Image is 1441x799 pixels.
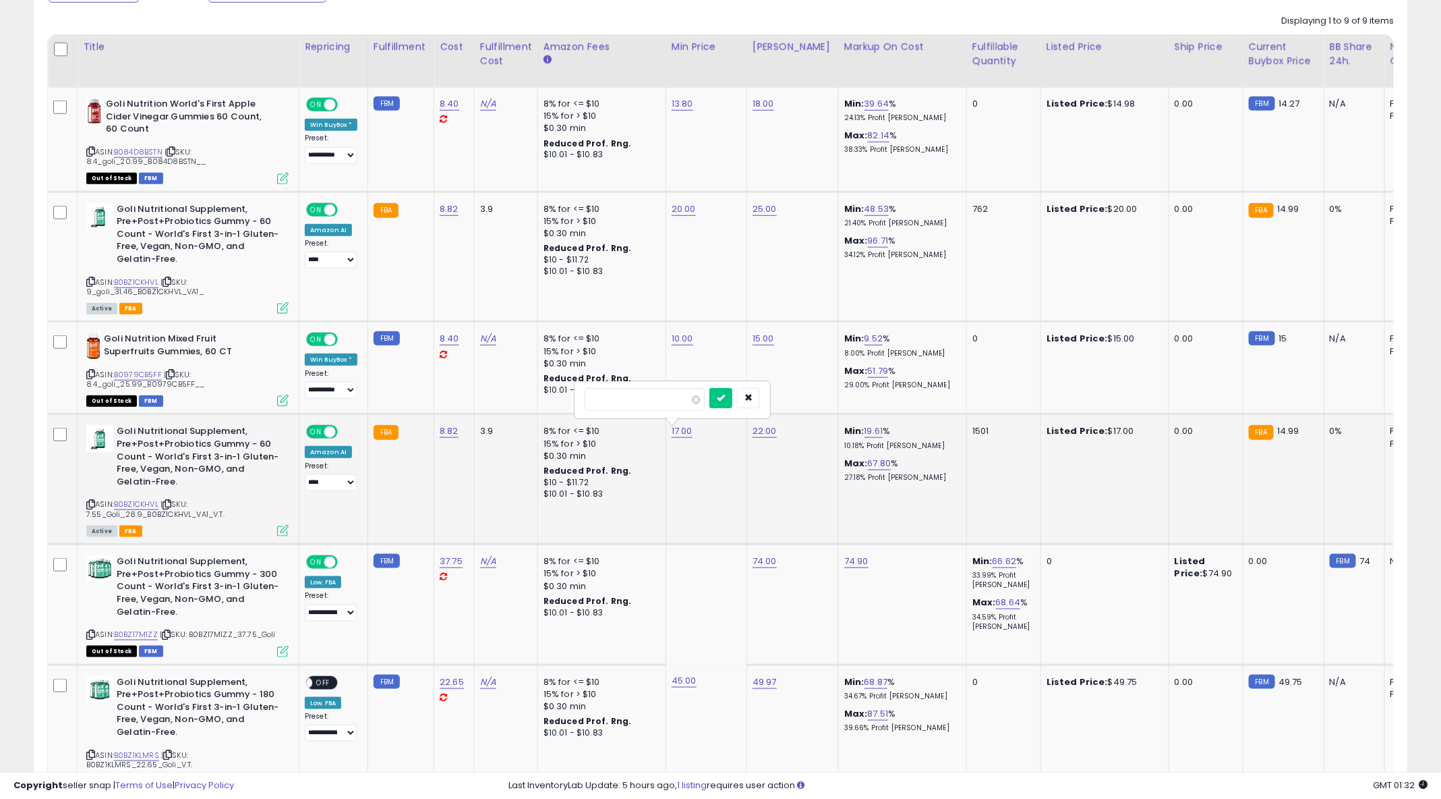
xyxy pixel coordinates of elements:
[305,462,357,492] div: Preset:
[374,425,399,440] small: FBA
[844,381,956,390] p: 29.00% Profit [PERSON_NAME]
[86,499,225,519] span: | SKU: 7.55_Goli_28.9_B0BZ1CKHVL_VA1_V.T.
[864,97,889,111] a: 39.64
[844,97,864,110] b: Min:
[543,110,655,122] div: 15% for > $10
[305,239,357,269] div: Preset:
[114,369,162,381] a: B0979CB5FF
[160,629,276,640] span: | SKU: B0BZ17M1ZZ_37.75_Goli
[543,54,552,66] small: Amazon Fees.
[844,707,868,720] b: Max:
[114,146,163,158] a: B084D8BSTN
[543,555,655,568] div: 8% for <= $10
[844,234,868,247] b: Max:
[1278,97,1300,110] span: 14.27
[543,149,655,161] div: $10.01 - $10.83
[86,277,204,297] span: | SKU: 9_goli_31.46_B0BZ1CKHVL_VA1_
[1175,98,1233,110] div: 0.00
[543,676,655,688] div: 8% for <= $10
[1249,675,1275,689] small: FBM
[844,98,956,123] div: %
[114,629,158,640] a: B0BZ17M1ZZ
[844,130,956,155] div: %
[543,425,655,437] div: 8% for <= $10
[844,333,956,358] div: %
[1175,425,1233,437] div: 0.00
[480,97,496,111] a: N/A
[844,113,956,123] p: 24.13% Profit [PERSON_NAME]
[1390,215,1435,227] div: FBM: 2
[844,250,956,260] p: 34.12% Profit [PERSON_NAME]
[844,473,956,483] p: 27.18% Profit [PERSON_NAME]
[1390,40,1440,68] div: Num of Comp.
[13,779,63,792] strong: Copyright
[86,425,289,535] div: ASIN:
[972,40,1035,68] div: Fulfillable Quantity
[972,571,1030,590] p: 33.99% Profit [PERSON_NAME]
[543,358,655,370] div: $0.30 min
[543,333,655,345] div: 8% for <= $10
[1175,676,1233,688] div: 0.00
[844,457,868,470] b: Max:
[480,203,527,215] div: 3.9
[1330,333,1374,345] div: N/A
[117,555,281,622] b: Goli Nutritional Supplement, Pre+Post+Probiotics Gummy - 300 Count - World's First 3-in-1 Gluten-...
[86,98,289,183] div: ASIN:
[117,676,281,742] b: Goli Nutritional Supplement, Pre+Post+Probiotics Gummy - 180 Count - World's First 3-in-1 Gluten-...
[972,98,1030,110] div: 0
[844,676,864,688] b: Min:
[374,97,400,111] small: FBM
[543,489,655,500] div: $10.01 - $10.83
[844,424,864,437] b: Min:
[305,40,362,54] div: Repricing
[305,712,357,742] div: Preset:
[1330,425,1374,437] div: 0%
[972,203,1030,215] div: 762
[312,677,334,688] span: OFF
[844,349,956,358] p: 8.00% Profit [PERSON_NAME]
[1278,332,1287,345] span: 15
[543,215,655,227] div: 15% for > $10
[1390,98,1435,110] div: FBA: 0
[972,596,996,609] b: Max:
[139,173,163,184] span: FBM
[672,40,741,54] div: Min Price
[86,555,113,582] img: 51vzECoiejL._SL40_.jpg
[543,438,655,450] div: 15% for > $10
[480,555,496,568] a: N/A
[1249,40,1318,68] div: Current Buybox Price
[1330,98,1374,110] div: N/A
[86,173,137,184] span: All listings that are currently out of stock and unavailable for purchase on Amazon
[374,554,400,568] small: FBM
[543,40,660,54] div: Amazon Fees
[543,227,655,240] div: $0.30 min
[440,97,459,111] a: 8.40
[1278,676,1303,688] span: 49.75
[307,99,324,111] span: ON
[1175,555,1206,580] b: Listed Price:
[86,555,289,655] div: ASIN:
[480,425,527,437] div: 3.9
[844,203,956,228] div: %
[480,332,496,346] a: N/A
[543,98,655,110] div: 8% for <= $10
[868,234,889,248] a: 96.71
[543,727,655,739] div: $10.01 - $10.83
[543,203,655,215] div: 8% for <= $10
[114,750,159,761] a: B0BZ1KLMRS
[86,333,100,360] img: 41yJppKfXRL._SL40_.jpg
[86,333,289,405] div: ASIN:
[305,354,357,366] div: Win BuyBox *
[1047,203,1158,215] div: $20.00
[374,40,428,54] div: Fulfillment
[844,441,956,451] p: 10.18% Profit [PERSON_NAME]
[307,204,324,215] span: ON
[119,303,142,314] span: FBA
[336,99,357,111] span: OFF
[543,385,655,396] div: $10.01 - $10.83
[543,568,655,580] div: 15% for > $10
[753,202,777,216] a: 25.00
[139,646,163,657] span: FBM
[543,715,632,727] b: Reduced Prof. Rng.
[83,40,293,54] div: Title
